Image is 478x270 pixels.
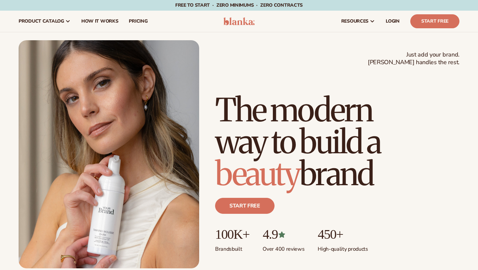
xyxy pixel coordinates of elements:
[263,227,304,242] p: 4.9
[81,19,119,24] span: How It Works
[336,11,380,32] a: resources
[318,227,368,242] p: 450+
[19,19,64,24] span: product catalog
[410,14,459,28] a: Start Free
[123,11,153,32] a: pricing
[368,51,459,67] span: Just add your brand. [PERSON_NAME] handles the rest.
[380,11,405,32] a: LOGIN
[223,17,255,25] img: logo
[318,242,368,253] p: High-quality products
[215,94,459,190] h1: The modern way to build a brand
[215,242,249,253] p: Brands built
[19,40,199,268] img: Female holding tanning mousse.
[76,11,124,32] a: How It Works
[13,11,76,32] a: product catalog
[129,19,147,24] span: pricing
[215,154,299,194] span: beauty
[386,19,400,24] span: LOGIN
[215,227,249,242] p: 100K+
[175,2,303,8] span: Free to start · ZERO minimums · ZERO contracts
[263,242,304,253] p: Over 400 reviews
[341,19,368,24] span: resources
[215,198,275,214] a: Start free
